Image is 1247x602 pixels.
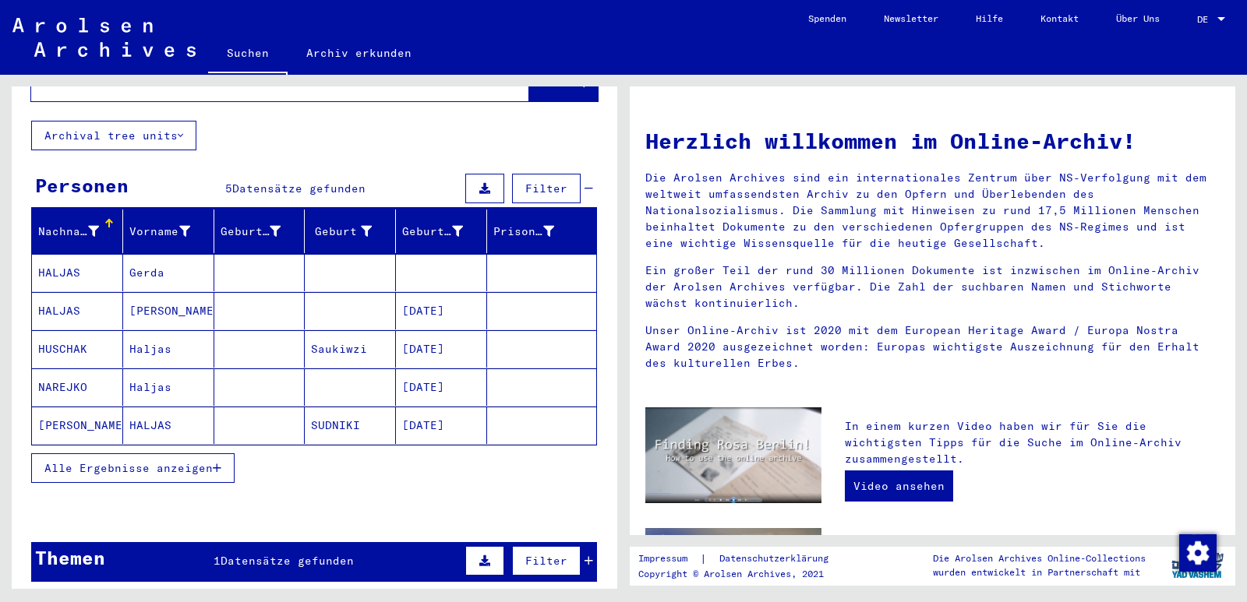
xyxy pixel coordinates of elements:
[32,292,123,329] mat-cell: HALJAS
[707,551,847,567] a: Datenschutzerklärung
[305,209,396,253] mat-header-cell: Geburt‏
[1168,546,1227,585] img: yv_logo.png
[31,121,196,150] button: Archival tree units
[525,181,567,195] span: Filter
[38,219,122,244] div: Nachname
[123,407,214,444] mat-cell: HALJAS
[305,330,396,368] mat-cell: Saukiwzi
[44,461,213,475] span: Alle Ergebnisse anzeigen
[32,407,123,444] mat-cell: [PERSON_NAME]
[493,219,578,244] div: Prisoner #
[845,470,953,502] a: Video ansehen
[933,551,1146,565] p: Die Arolsen Archives Online-Collections
[123,209,214,253] mat-header-cell: Vorname
[493,224,554,240] div: Prisoner #
[396,292,487,329] mat-cell: [DATE]
[638,551,847,567] div: |
[512,546,581,576] button: Filter
[305,407,396,444] mat-cell: SUDNIKI
[31,453,235,483] button: Alle Ergebnisse anzeigen
[645,262,1220,312] p: Ein großer Teil der rund 30 Millionen Dokumente ist inzwischen im Online-Archiv der Arolsen Archi...
[645,125,1220,157] h1: Herzlich willkommen im Online-Archiv!
[32,209,123,253] mat-header-cell: Nachname
[123,292,214,329] mat-cell: [PERSON_NAME]
[311,224,372,240] div: Geburt‏
[638,567,847,581] p: Copyright © Arolsen Archives, 2021
[225,181,232,195] span: 5
[232,181,366,195] span: Datensätze gefunden
[512,174,581,203] button: Filter
[645,407,821,503] img: video.jpg
[221,554,354,568] span: Datensätze gefunden
[32,368,123,406] mat-cell: NAREJKO
[645,170,1220,252] p: Die Arolsen Archives sind ein internationales Zentrum über NS-Verfolgung mit dem weltweit umfasse...
[35,544,105,572] div: Themen
[396,330,487,368] mat-cell: [DATE]
[129,224,190,240] div: Vorname
[32,330,123,368] mat-cell: HUSCHAK
[214,209,306,253] mat-header-cell: Geburtsname
[525,554,567,568] span: Filter
[123,254,214,291] mat-cell: Gerda
[214,554,221,568] span: 1
[288,34,430,72] a: Archiv erkunden
[35,171,129,199] div: Personen
[1179,534,1217,572] img: Zustimmung ändern
[645,322,1220,371] p: Unser Online-Archiv ist 2020 mit dem European Heritage Award / Europa Nostra Award 2020 ausgezeic...
[123,368,214,406] mat-cell: Haljas
[123,330,214,368] mat-cell: Haljas
[396,407,487,444] mat-cell: [DATE]
[396,368,487,406] mat-cell: [DATE]
[32,254,123,291] mat-cell: HALJAS
[221,219,305,244] div: Geburtsname
[12,18,196,57] img: Arolsen_neg.svg
[402,224,463,240] div: Geburtsdatum
[38,224,99,240] div: Nachname
[487,209,596,253] mat-header-cell: Prisoner #
[638,551,700,567] a: Impressum
[208,34,288,75] a: Suchen
[129,219,214,244] div: Vorname
[311,219,395,244] div: Geburt‏
[221,224,281,240] div: Geburtsname
[402,219,486,244] div: Geburtsdatum
[1197,14,1214,25] span: DE
[845,418,1220,467] p: In einem kurzen Video haben wir für Sie die wichtigsten Tipps für die Suche im Online-Archiv zusa...
[396,209,487,253] mat-header-cell: Geburtsdatum
[933,565,1146,579] p: wurden entwickelt in Partnerschaft mit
